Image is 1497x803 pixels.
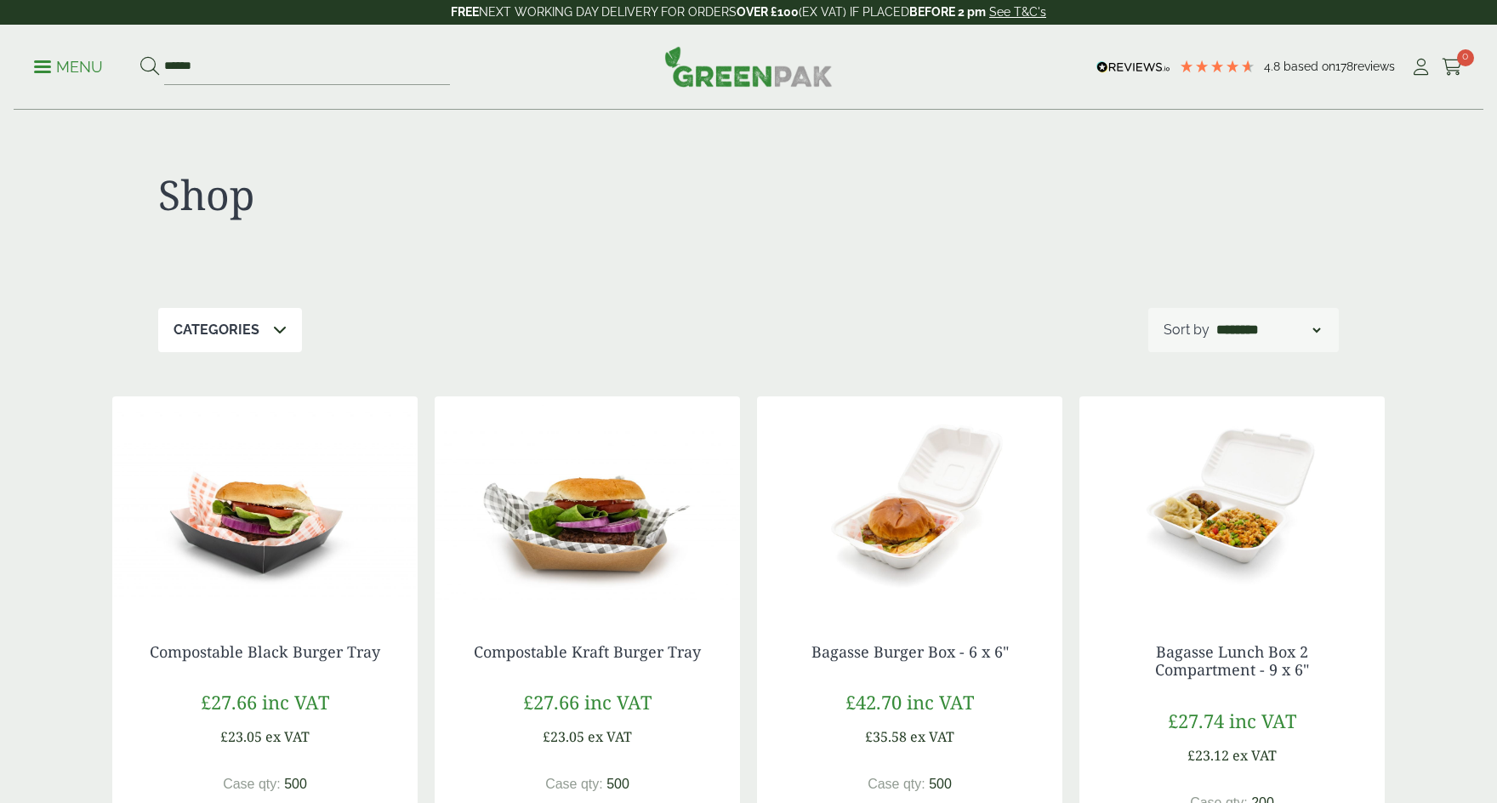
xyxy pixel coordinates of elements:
[929,777,952,791] span: 500
[584,689,652,715] span: inc VAT
[664,46,833,87] img: GreenPak Supplies
[220,727,262,746] span: £23.05
[1179,59,1255,74] div: 4.78 Stars
[1442,54,1463,80] a: 0
[1335,60,1353,73] span: 178
[1284,60,1335,73] span: Based on
[1164,320,1210,340] p: Sort by
[845,689,902,715] span: £42.70
[543,727,584,746] span: £23.05
[1229,708,1296,733] span: inc VAT
[545,777,603,791] span: Case qty:
[1187,746,1229,765] span: £23.12
[588,727,632,746] span: ex VAT
[201,689,257,715] span: £27.66
[1079,396,1385,609] img: 2320028AA Bagasse lunch box 2 compartment open with food
[1232,746,1277,765] span: ex VAT
[262,689,329,715] span: inc VAT
[150,641,380,662] a: Compostable Black Burger Tray
[1410,59,1432,76] i: My Account
[909,5,986,19] strong: BEFORE 2 pm
[606,777,629,791] span: 500
[1264,60,1284,73] span: 4.8
[474,641,701,662] a: Compostable Kraft Burger Tray
[1457,49,1474,66] span: 0
[174,320,259,340] p: Categories
[1168,708,1224,733] span: £27.74
[907,689,974,715] span: inc VAT
[757,396,1062,609] img: 2420009 Bagasse Burger Box open with food
[112,396,418,609] img: black burger tray
[223,777,281,791] span: Case qty:
[435,396,740,609] img: IMG_5665
[284,777,307,791] span: 500
[910,727,954,746] span: ex VAT
[1096,61,1170,73] img: REVIEWS.io
[1442,59,1463,76] i: Cart
[1213,320,1323,340] select: Shop order
[158,170,748,219] h1: Shop
[1155,641,1309,681] a: Bagasse Lunch Box 2 Compartment - 9 x 6"
[989,5,1046,19] a: See T&C's
[34,57,103,74] a: Menu
[265,727,310,746] span: ex VAT
[865,727,907,746] span: £35.58
[523,689,579,715] span: £27.66
[811,641,1009,662] a: Bagasse Burger Box - 6 x 6"
[34,57,103,77] p: Menu
[1353,60,1395,73] span: reviews
[737,5,799,19] strong: OVER £100
[868,777,925,791] span: Case qty:
[451,5,479,19] strong: FREE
